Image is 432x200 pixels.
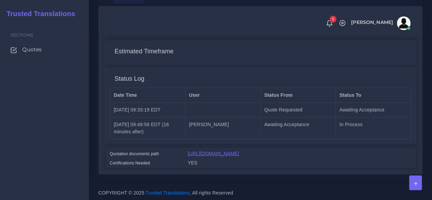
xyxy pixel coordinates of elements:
[397,16,410,30] img: avatar
[336,102,411,117] td: Awaiting Acceptance
[110,102,185,117] td: [DATE] 09:33:19 EDT
[11,32,33,38] span: Sections
[336,88,411,102] th: Status To
[145,190,190,195] a: Trusted Translations
[190,189,233,196] span: , All rights Reserved
[2,10,75,18] h2: Trusted Translations
[115,75,144,83] h4: Status Log
[185,88,260,102] th: User
[98,189,233,196] span: COPYRIGHT © 2025
[261,88,336,102] th: Status From
[261,102,336,117] td: Quote Requested
[188,150,239,156] a: [URL][DOMAIN_NAME]
[261,117,336,139] td: Awaiting Acceptance
[185,117,260,139] td: [PERSON_NAME]
[110,150,159,157] label: Quotation documents path
[115,48,174,55] h4: Estimated Timeframe
[110,117,185,139] td: [DATE] 09:49:56 EDT (16 minutes after)
[110,88,185,102] th: Date Time
[5,42,84,57] a: Quotes
[22,46,42,53] span: Quotes
[323,19,335,27] a: 1
[336,117,411,139] td: In Process
[183,159,416,168] div: YES
[330,16,336,23] span: 1
[2,8,75,19] a: Trusted Translations
[351,20,393,25] span: [PERSON_NAME]
[348,16,413,30] a: [PERSON_NAME]avatar
[110,160,150,166] label: Certifications Needed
